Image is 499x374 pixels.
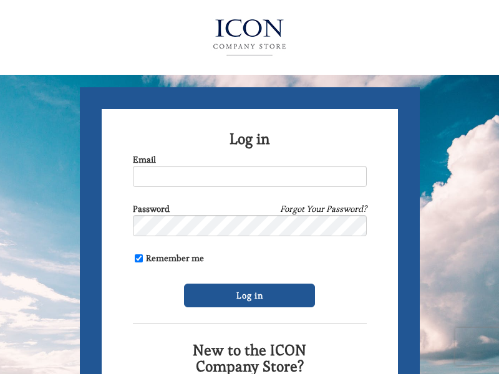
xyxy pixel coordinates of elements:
[184,284,315,307] input: Log in
[133,131,367,147] h2: Log in
[133,252,204,264] label: Remember me
[133,203,170,215] label: Password
[280,203,367,215] a: Forgot Your Password?
[135,254,143,262] input: Remember me
[133,153,156,166] label: Email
